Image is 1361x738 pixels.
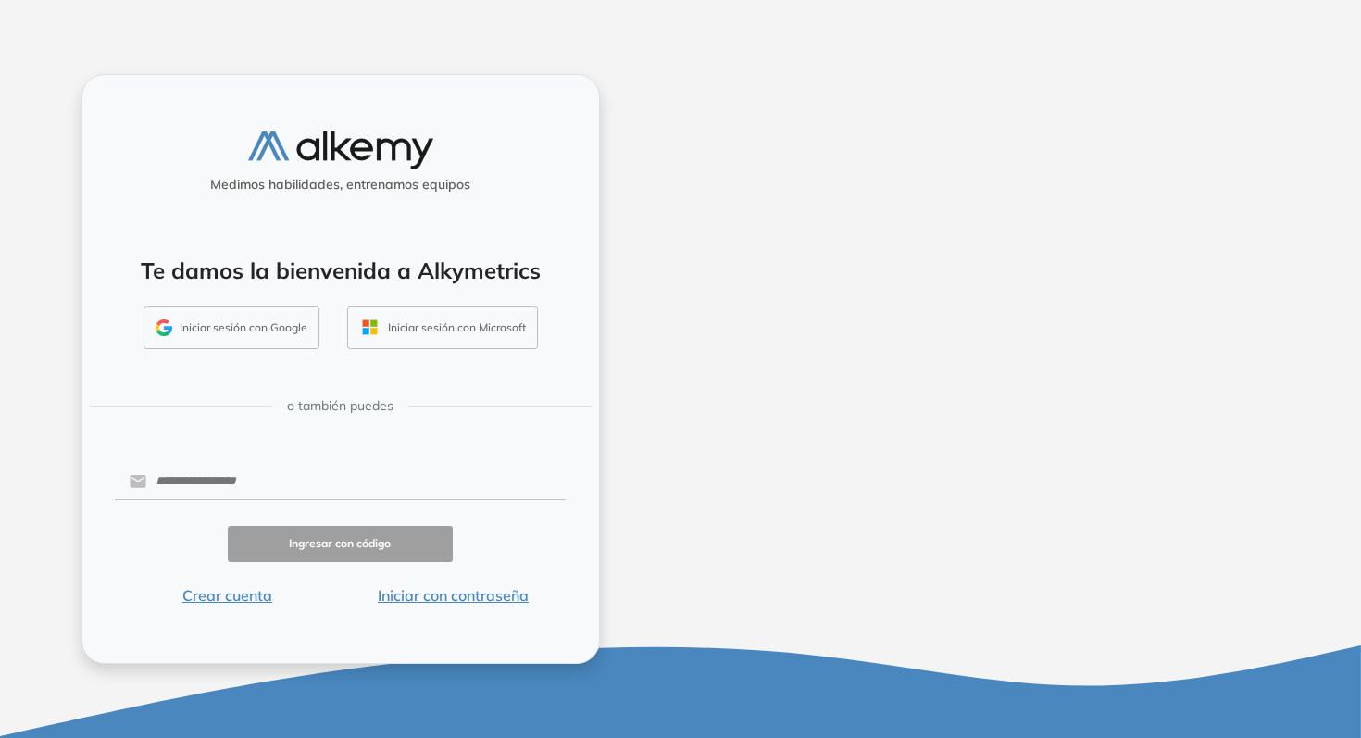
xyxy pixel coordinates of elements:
[340,584,566,607] button: Iniciar con contraseña
[106,257,575,284] h4: Te damos la bienvenida a Alkymetrics
[144,306,319,349] button: Iniciar sesión con Google
[156,319,172,336] img: GMAIL_ICON
[115,584,341,607] button: Crear cuenta
[90,177,592,193] h5: Medimos habilidades, entrenamos equipos
[359,317,381,338] img: OUTLOOK_ICON
[347,306,538,349] button: Iniciar sesión con Microsoft
[287,396,393,416] span: o también puedes
[1268,649,1361,738] iframe: Chat Widget
[228,526,454,562] button: Ingresar con código
[248,131,433,169] img: logo-alkemy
